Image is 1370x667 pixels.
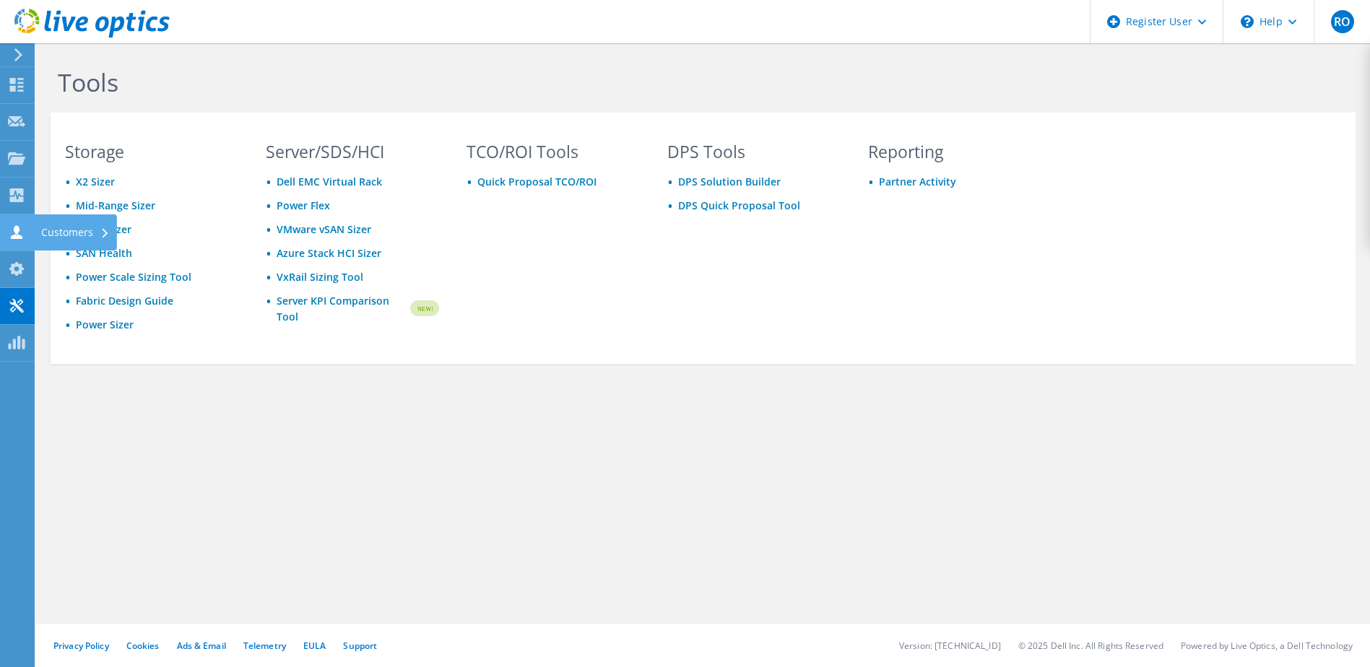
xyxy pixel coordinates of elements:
a: X2 Sizer [76,175,115,188]
a: VMware vSAN Sizer [277,222,371,236]
a: Server KPI Comparison Tool [277,293,408,325]
a: Mid-Range Sizer [76,199,155,212]
svg: \n [1241,15,1254,28]
a: Azure Stack HCI Sizer [277,246,381,260]
h3: DPS Tools [667,144,841,160]
h1: Tools [58,67,1033,97]
a: Quick Proposal TCO/ROI [477,175,597,188]
a: Cookies [126,640,160,652]
div: Customers [34,214,117,250]
h3: Storage [65,144,238,160]
li: Version: [TECHNICAL_ID] [899,640,1001,652]
a: DPS Quick Proposal Tool [678,199,800,212]
a: Power Flex [277,199,330,212]
a: Telemetry [243,640,286,652]
a: VxRail Sizing Tool [277,270,363,284]
img: new-badge.svg [408,292,439,326]
a: Ads & Email [177,640,226,652]
a: Power Sizer [76,318,134,331]
li: Powered by Live Optics, a Dell Technology [1181,640,1353,652]
span: RO [1331,10,1354,33]
a: Support [343,640,377,652]
a: Fabric Design Guide [76,294,173,308]
h3: Reporting [868,144,1041,160]
h3: Server/SDS/HCI [266,144,439,160]
a: Partner Activity [879,175,956,188]
a: Dell EMC Virtual Rack [277,175,382,188]
h3: TCO/ROI Tools [467,144,640,160]
a: Privacy Policy [53,640,109,652]
a: Power Scale Sizing Tool [76,270,191,284]
a: DPS Solution Builder [678,175,781,188]
li: © 2025 Dell Inc. All Rights Reserved [1018,640,1163,652]
a: EULA [303,640,326,652]
a: SAN Health [76,246,132,260]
